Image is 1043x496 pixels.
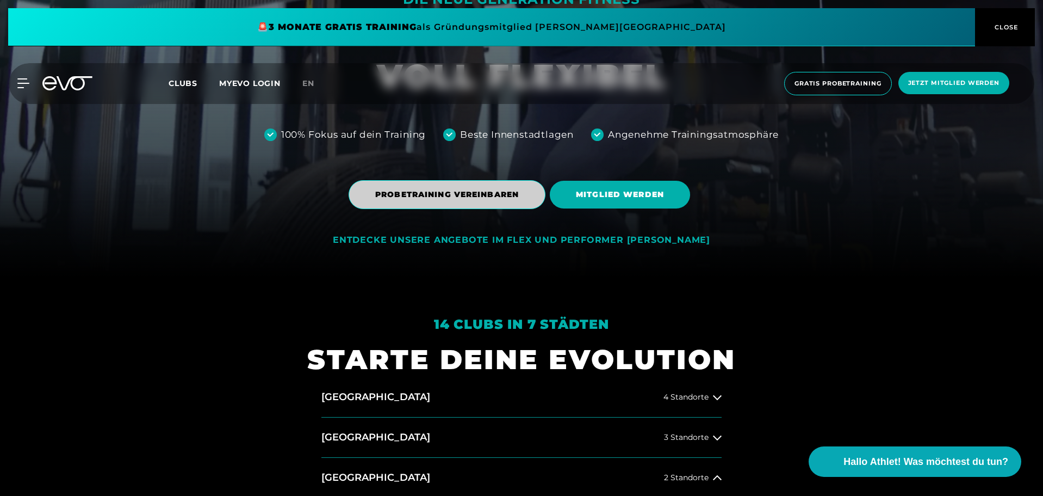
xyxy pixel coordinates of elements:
[321,471,430,485] h2: [GEOGRAPHIC_DATA]
[895,72,1013,95] a: Jetzt Mitglied werden
[302,78,314,88] span: en
[460,128,574,142] div: Beste Innenstadtlagen
[321,418,722,458] button: [GEOGRAPHIC_DATA]3 Standorte
[781,72,895,95] a: Gratis Probetraining
[992,22,1019,32] span: CLOSE
[321,377,722,418] button: [GEOGRAPHIC_DATA]4 Standorte
[663,393,709,401] span: 4 Standorte
[434,316,609,332] em: 14 Clubs in 7 Städten
[843,455,1008,469] span: Hallo Athlet! Was möchtest du tun?
[664,433,709,442] span: 3 Standorte
[321,431,430,444] h2: [GEOGRAPHIC_DATA]
[307,342,736,377] h1: STARTE DEINE EVOLUTION
[333,235,710,246] div: ENTDECKE UNSERE ANGEBOTE IM FLEX UND PERFORMER [PERSON_NAME]
[169,78,197,88] span: Clubs
[349,172,550,217] a: PROBETRAINING VEREINBAREN
[321,390,430,404] h2: [GEOGRAPHIC_DATA]
[302,77,327,90] a: en
[375,189,519,200] span: PROBETRAINING VEREINBAREN
[550,173,694,217] a: MITGLIED WERDEN
[219,78,281,88] a: MYEVO LOGIN
[908,78,999,88] span: Jetzt Mitglied werden
[975,8,1035,46] button: CLOSE
[794,79,881,88] span: Gratis Probetraining
[664,474,709,482] span: 2 Standorte
[608,128,779,142] div: Angenehme Trainingsatmosphäre
[576,189,664,200] span: MITGLIED WERDEN
[809,446,1021,477] button: Hallo Athlet! Was möchtest du tun?
[169,78,219,88] a: Clubs
[281,128,426,142] div: 100% Fokus auf dein Training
